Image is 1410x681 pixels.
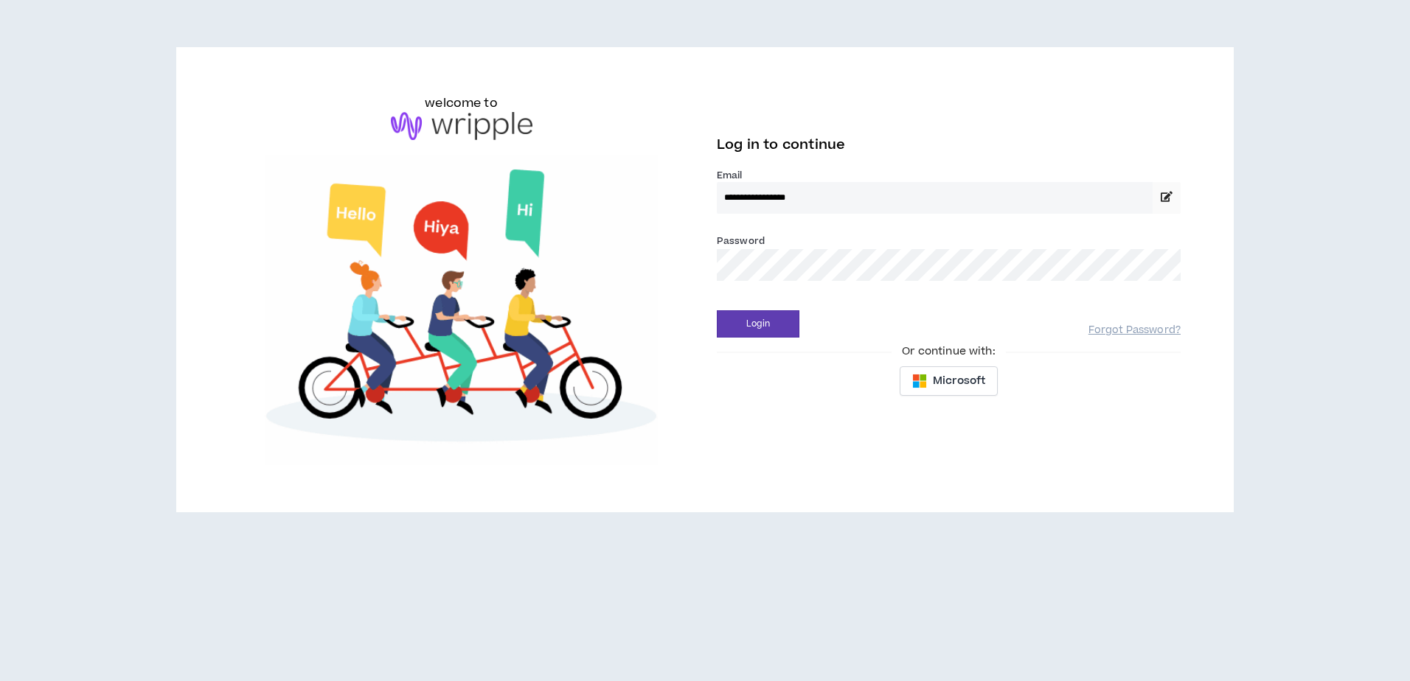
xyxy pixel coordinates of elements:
[717,234,765,248] label: Password
[229,155,693,466] img: Welcome to Wripple
[391,112,532,140] img: logo-brand.png
[1088,324,1181,338] a: Forgot Password?
[425,94,498,112] h6: welcome to
[717,310,799,338] button: Login
[717,169,1181,182] label: Email
[933,373,985,389] span: Microsoft
[892,343,1005,360] span: Or continue with:
[717,136,845,154] span: Log in to continue
[900,366,998,396] button: Microsoft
